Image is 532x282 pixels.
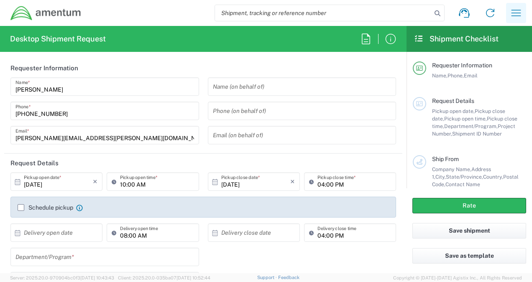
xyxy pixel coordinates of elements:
span: [DATE] 10:52:44 [176,275,210,280]
span: Pickup open time, [444,115,487,122]
i: × [93,175,97,188]
span: Country, [483,174,503,180]
i: × [290,175,295,188]
img: dyncorp [10,5,82,21]
label: Schedule pickup [18,204,73,211]
a: Support [257,275,278,280]
h2: Desktop Shipment Request [10,34,106,44]
h2: Request Details [10,159,59,167]
button: Save as template [412,248,526,264]
input: Shipment, tracking or reference number [215,5,432,21]
span: Client: 2025.20.0-035ba07 [118,275,210,280]
span: Phone, [448,72,464,79]
span: Contact Name [445,181,480,187]
button: Rate [412,198,526,213]
a: Feedback [278,275,299,280]
span: Email [464,72,478,79]
span: Pickup open date, [432,108,475,114]
span: Company Name, [432,166,471,172]
h2: Requester Information [10,64,78,72]
span: Name, [432,72,448,79]
span: Shipment ID Number [452,131,502,137]
h2: Shipment Checklist [414,34,499,44]
span: Department/Program, [444,123,498,129]
span: [DATE] 10:43:43 [80,275,114,280]
span: City, [435,174,446,180]
span: Requester Information [432,62,492,69]
span: Ship From [432,156,459,162]
span: State/Province, [446,174,483,180]
button: Save shipment [412,223,526,238]
span: Server: 2025.20.0-970904bc0f3 [10,275,114,280]
span: Copyright © [DATE]-[DATE] Agistix Inc., All Rights Reserved [393,274,522,282]
span: Request Details [432,97,474,104]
